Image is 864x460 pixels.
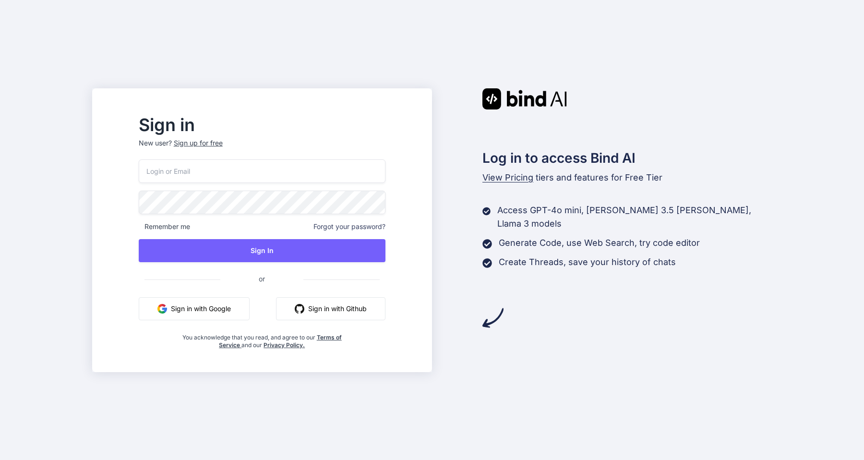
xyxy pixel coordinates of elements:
p: Generate Code, use Web Search, try code editor [499,236,700,250]
a: Terms of Service [219,334,342,349]
div: Sign up for free [174,138,223,148]
span: View Pricing [482,172,533,182]
input: Login or Email [139,159,385,183]
p: Create Threads, save your history of chats [499,255,676,269]
button: Sign in with Github [276,297,385,320]
span: Remember me [139,222,190,231]
a: Privacy Policy. [264,341,305,349]
span: Forgot your password? [313,222,385,231]
div: You acknowledge that you read, and agree to our and our [180,328,344,349]
p: tiers and features for Free Tier [482,171,772,184]
h2: Sign in [139,117,385,133]
button: Sign in with Google [139,297,250,320]
img: google [157,304,167,314]
p: Access GPT-4o mini, [PERSON_NAME] 3.5 [PERSON_NAME], Llama 3 models [497,204,772,230]
img: Bind AI logo [482,88,567,109]
h2: Log in to access Bind AI [482,148,772,168]
button: Sign In [139,239,385,262]
p: New user? [139,138,385,159]
img: github [295,304,304,314]
span: or [220,267,303,291]
img: arrow [482,307,504,328]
